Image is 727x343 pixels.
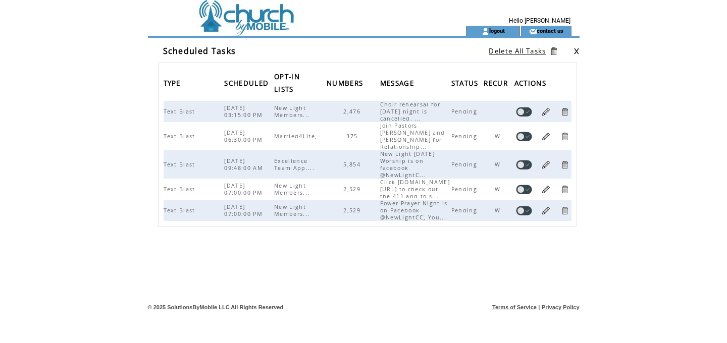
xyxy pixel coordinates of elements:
a: Delete Task [560,206,569,215]
a: Disable task [516,107,532,117]
span: Pending [451,108,480,115]
a: Edit Task [541,160,551,169]
span: 375 [346,133,360,140]
span: © 2025 SolutionsByMobile LLC All Rights Reserved [148,304,284,310]
a: Disable task [516,206,532,215]
span: ACTIONS [514,76,549,93]
span: MESSAGE [380,76,417,93]
span: Pending [451,133,480,140]
span: Married4Life, [274,133,320,140]
span: RECUR [484,76,510,93]
a: RECUR [484,80,510,86]
span: Text Blast [164,133,198,140]
img: account_icon.gif [482,27,489,35]
a: logout [489,27,505,34]
span: 2,529 [343,207,363,214]
a: Delete All Tasks [489,46,546,55]
span: Text Blast [164,186,198,193]
a: Disable task [516,185,532,194]
span: Pending [451,207,480,214]
span: W [495,186,503,193]
span: 2,476 [343,108,363,115]
span: Text Blast [164,207,198,214]
span: Scheduled Tasks [163,45,236,56]
a: Edit Task [541,185,551,194]
a: Disable task [516,160,532,169]
span: Power Prayer Night is on Facebook @NewLightCC, You... [380,200,449,221]
span: NUMBERS [327,76,366,93]
span: Pending [451,186,480,193]
span: New Light [DATE] Worship is on facebook @NewLightC... [380,150,435,179]
span: Pending [451,161,480,168]
a: TYPE [164,80,183,86]
span: [DATE] 06:30:00 PM [224,129,265,143]
span: OPT-IN LISTS [274,70,300,99]
span: SCHEDULED [224,76,271,93]
span: | [538,304,540,310]
span: [DATE] 07:00:00 PM [224,182,265,196]
span: W [495,161,503,168]
a: contact us [537,27,563,34]
span: STATUS [451,76,481,93]
span: New Light Members... [274,203,312,217]
a: OPT-IN LISTS [274,73,300,92]
span: [DATE] 07:00:00 PM [224,203,265,217]
span: [DATE] 09:48:00 AM [224,157,266,171]
a: Privacy Policy [542,304,580,310]
span: Click [DOMAIN_NAME][URL] to check out the 411 and to s... [380,179,450,200]
span: New Light Members... [274,182,312,196]
img: contact_us_icon.gif [529,27,537,35]
span: 5,854 [343,161,363,168]
span: New Light Members... [274,104,312,119]
span: Text Blast [164,108,198,115]
span: W [495,207,503,214]
span: Text Blast [164,161,198,168]
a: MESSAGE [380,80,417,86]
a: SCHEDULED [224,80,271,86]
a: Edit Task [541,107,551,117]
span: Choir rehearsal for [DATE] night is cancelled. ... [380,101,440,122]
span: [DATE] 03:15:00 PM [224,104,265,119]
a: STATUS [451,80,481,86]
a: Edit Task [541,206,551,215]
a: Delete Task [560,185,569,194]
span: Hello [PERSON_NAME] [509,17,570,24]
a: Delete Task [560,160,569,169]
a: Disable task [516,132,532,141]
span: Excellence Team App.... [274,157,317,171]
span: W [495,133,503,140]
span: 2,529 [343,186,363,193]
a: Terms of Service [492,304,537,310]
span: TYPE [164,76,183,93]
a: Delete Task [560,107,569,117]
a: NUMBERS [327,80,366,86]
a: Edit Task [541,132,551,141]
span: Join Pastors [PERSON_NAME] and [PERSON_NAME] for Relationship... [380,122,445,150]
a: Delete Task [560,132,569,141]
